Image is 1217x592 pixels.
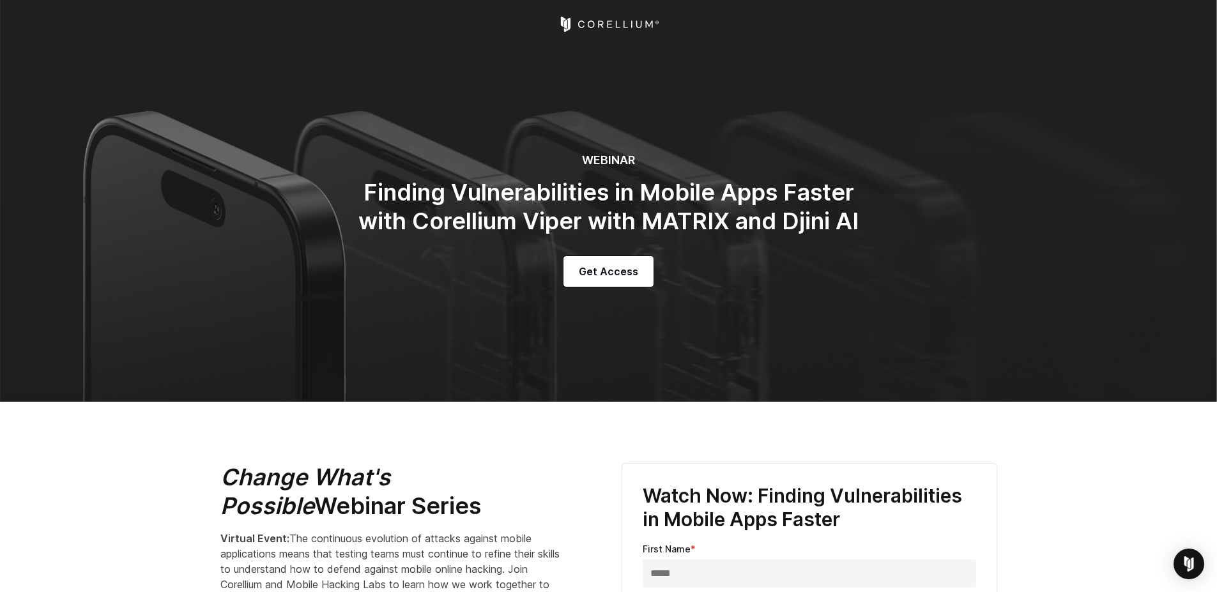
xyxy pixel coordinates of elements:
[353,153,864,168] h6: WEBINAR
[563,256,654,287] a: Get Access
[643,543,691,554] span: First Name
[643,484,976,532] h3: Watch Now: Finding Vulnerabilities in Mobile Apps Faster
[579,264,638,279] span: Get Access
[220,463,565,520] h2: Webinar Series
[558,17,659,32] a: Corellium Home
[220,463,390,520] em: Change What's Possible
[220,532,289,545] strong: Virtual Event:
[353,178,864,236] h2: Finding Vulnerabilities in Mobile Apps Faster with Corellium Viper with MATRIX and Djini AI
[1174,549,1204,579] div: Open Intercom Messenger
